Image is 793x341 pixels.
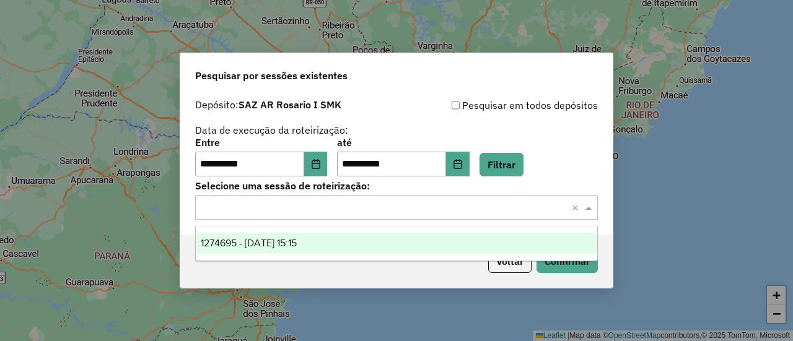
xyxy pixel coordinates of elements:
label: Data de execução da roteirização: [195,123,348,137]
span: Pesquisar por sessões existentes [195,68,348,83]
button: Choose Date [304,152,328,176]
label: Entre [195,135,327,150]
strong: SAZ AR Rosario I SMK [239,98,341,111]
button: Choose Date [446,152,470,176]
button: Voltar [488,249,532,273]
span: Clear all [572,200,582,215]
ng-dropdown-panel: Options list [195,226,598,261]
label: Selecione uma sessão de roteirização: [195,178,598,193]
span: 1274695 - [DATE] 15:15 [201,238,297,248]
button: Filtrar [480,153,524,176]
label: até [337,135,469,150]
label: Depósito: [195,97,341,112]
button: Confirmar [537,249,598,273]
div: Pesquisar em todos depósitos [396,98,598,113]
